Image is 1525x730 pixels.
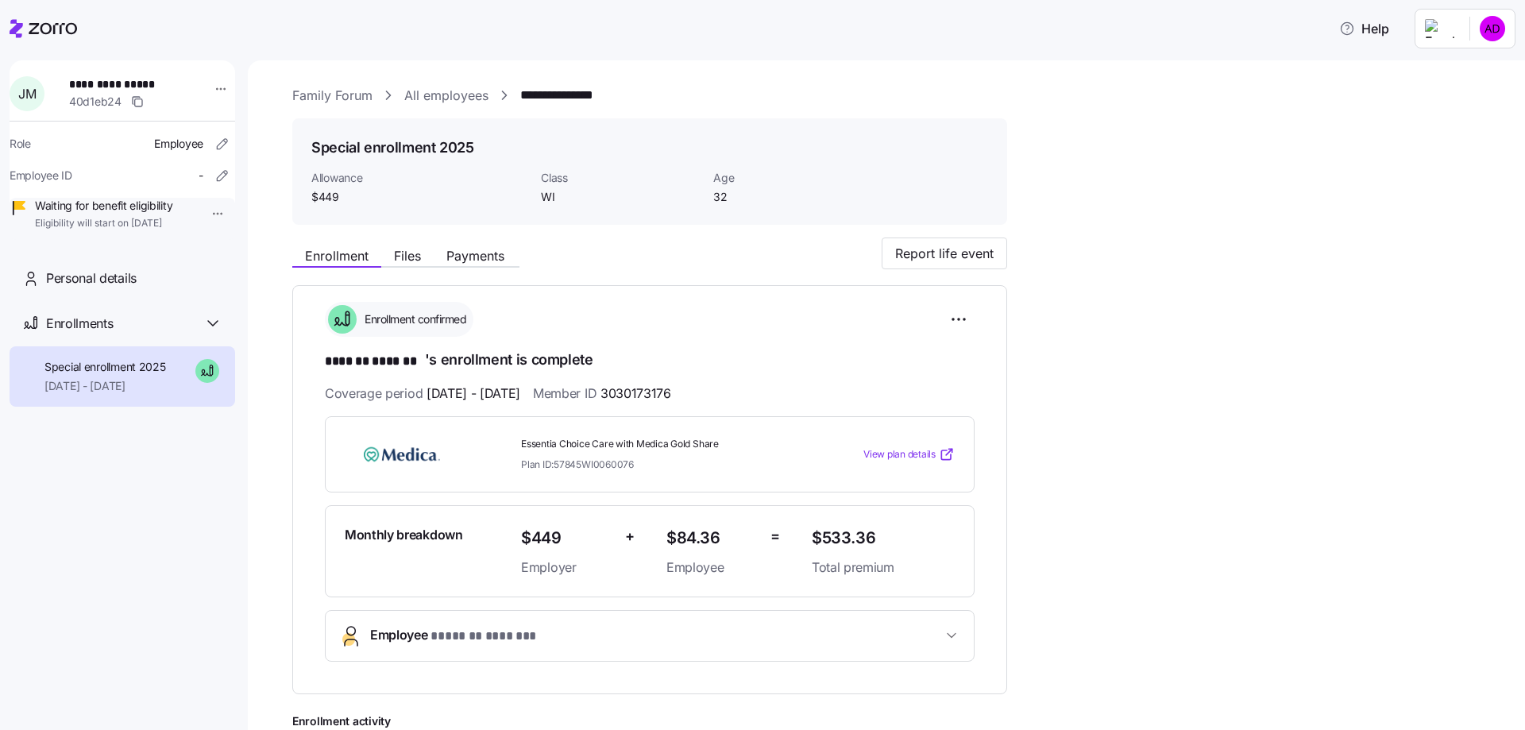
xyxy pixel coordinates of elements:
[521,438,799,451] span: Essentia Choice Care with Medica Gold Share
[44,378,166,394] span: [DATE] - [DATE]
[154,136,203,152] span: Employee
[427,384,520,404] span: [DATE] - [DATE]
[446,249,504,262] span: Payments
[35,198,172,214] span: Waiting for benefit eligibility
[1425,19,1457,38] img: Employer logo
[394,249,421,262] span: Files
[533,384,671,404] span: Member ID
[713,189,873,205] span: 32
[10,136,31,152] span: Role
[895,244,994,263] span: Report life event
[44,359,166,375] span: Special enrollment 2025
[370,625,537,647] span: Employee
[625,525,635,548] span: +
[311,170,528,186] span: Allowance
[311,137,474,157] h1: Special enrollment 2025
[863,447,936,462] span: View plan details
[666,525,758,551] span: $84.36
[521,458,634,471] span: Plan ID: 57845WI0060076
[541,189,701,205] span: WI
[292,86,373,106] a: Family Forum
[325,384,520,404] span: Coverage period
[1326,13,1402,44] button: Help
[812,558,955,577] span: Total premium
[18,87,36,100] span: J M
[305,249,369,262] span: Enrollment
[770,525,780,548] span: =
[541,170,701,186] span: Class
[292,713,1007,729] span: Enrollment activity
[1480,16,1505,41] img: 0dc50cdb7dc607bd9d5b4732d0ba19db
[311,189,528,205] span: $449
[521,525,612,551] span: $449
[345,436,459,473] img: Medica
[863,446,955,462] a: View plan details
[46,314,113,334] span: Enrollments
[666,558,758,577] span: Employee
[360,311,466,327] span: Enrollment confirmed
[600,384,671,404] span: 3030173176
[35,217,172,230] span: Eligibility will start on [DATE]
[521,558,612,577] span: Employer
[713,170,873,186] span: Age
[812,525,955,551] span: $533.36
[46,268,137,288] span: Personal details
[69,94,122,110] span: 40d1eb24
[10,168,72,183] span: Employee ID
[882,238,1007,269] button: Report life event
[345,525,463,545] span: Monthly breakdown
[325,350,975,372] h1: 's enrollment is complete
[199,168,203,183] span: -
[1339,19,1389,38] span: Help
[404,86,488,106] a: All employees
